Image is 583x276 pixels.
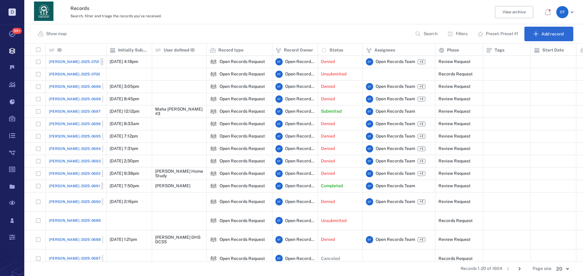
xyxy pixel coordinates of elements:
div: Open Records Request [210,71,217,78]
div: 20 [551,265,573,272]
span: Open Records Team [376,158,415,164]
span: Open Records Team [285,84,315,90]
span: Open Records Team [285,108,315,115]
span: Open Records Team [376,96,415,102]
div: O T [366,198,373,205]
img: icon Open Records Request [210,170,217,177]
span: Open Records Team [376,171,415,177]
span: Open Records Team [285,71,315,77]
div: O T [275,236,283,243]
div: O T [366,158,373,165]
div: O T [366,58,373,65]
div: O T [275,71,283,78]
img: icon Open Records Request [210,145,217,152]
div: O T [275,170,283,177]
div: Open Records Request [220,134,265,138]
div: O T [366,133,373,140]
span: Closed [103,256,117,261]
span: [PERSON_NAME]-2025-0697 [49,109,101,114]
img: icon Open Records Request [210,95,217,103]
p: [DATE] 4:18pm [110,59,138,65]
p: Unsubmitted [321,71,346,77]
div: O T [556,6,568,18]
p: [DATE] 7:31pm [110,146,138,152]
div: O T [275,145,283,152]
div: O T [275,58,283,65]
div: O T [275,217,283,224]
div: O T [275,255,283,262]
p: User defined ID [164,47,195,53]
span: Open Records Team [285,237,315,243]
a: [PERSON_NAME]-2025-0694 [49,145,119,152]
span: +1 [418,237,425,242]
a: [PERSON_NAME]-2025-0700 [49,71,100,77]
div: Open Records Request [210,170,217,177]
p: Show map [46,31,66,37]
a: [PERSON_NAME]-2025-0690Closed [49,198,118,205]
img: icon Open Records Request [210,236,217,243]
span: +1 [418,146,425,151]
img: icon Open Records Request [210,255,217,262]
p: Tags [495,47,504,53]
span: [PERSON_NAME]-2025-0696 [49,121,101,127]
div: Review Request [438,184,471,188]
div: Review Request [438,84,471,89]
span: Closed [102,184,117,189]
p: [DATE] 7:12pm [110,133,138,139]
span: +1 [418,97,424,102]
div: [PERSON_NAME] [155,184,190,188]
button: OT [556,6,576,18]
span: Closed [103,199,117,204]
p: Denied [321,158,335,164]
img: icon Open Records Request [210,58,217,65]
div: O T [366,108,373,115]
div: O T [275,182,283,190]
p: Denied [321,237,335,243]
p: Preset: Preset #1 [486,31,518,37]
span: Open Records Team [285,146,315,152]
div: Review Request [438,97,471,101]
p: [DATE] 2:16pm [110,199,138,205]
img: icon Open Records Request [210,158,217,165]
p: Denied [321,199,335,205]
p: [DATE] 12:12pm [110,108,139,115]
span: Open Records Team [285,96,315,102]
p: [DATE] 7:50pm [110,183,139,189]
div: Open Records Request [220,184,265,188]
span: 99+ [12,28,22,34]
span: Open Records Team [285,171,315,177]
img: icon Open Records Request [210,198,217,205]
div: O T [275,198,283,205]
p: Record Owner [284,47,313,53]
div: O T [275,95,283,103]
span: Open Records Team [376,133,415,139]
span: +1 [418,199,425,204]
div: Review Request [438,59,471,64]
nav: pagination navigation [502,264,525,274]
span: Open Records Team [376,121,415,127]
p: Search [424,31,438,37]
div: Open Records Request [220,159,265,163]
div: Open Records Request [210,83,217,90]
div: O T [366,170,373,177]
div: Open Records Request [210,182,217,190]
div: O T [366,83,373,90]
div: Open Records Request [220,171,265,176]
div: Open Records Request [210,108,217,115]
p: Filters [456,31,468,37]
p: Status [329,47,343,53]
span: +1 [418,84,425,89]
span: Open Records Team [285,199,315,205]
img: icon Open Records Request [210,120,217,128]
p: Phase [447,47,459,53]
span: +1 [418,159,424,164]
button: Search [411,27,442,41]
span: +1 [418,146,424,151]
div: Review Request [438,121,471,126]
div: Open Records Request [210,198,217,205]
a: [PERSON_NAME]-2025-0687Closed [49,255,118,262]
div: O T [366,236,373,243]
div: Open Records Request [220,59,265,64]
span: [PERSON_NAME]-2025-0691 [49,183,100,189]
div: O T [366,95,373,103]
